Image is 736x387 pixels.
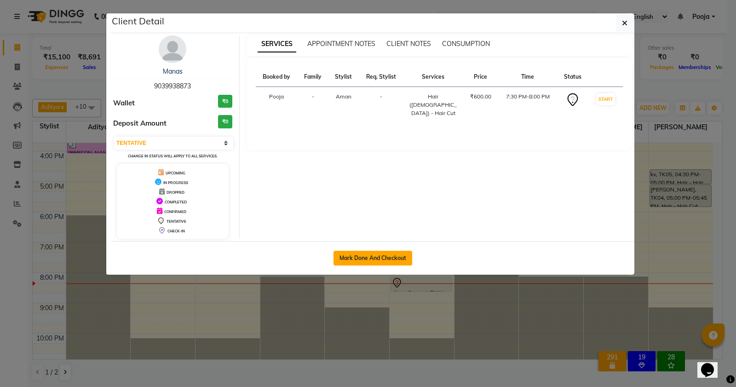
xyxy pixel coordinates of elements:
td: - [359,87,403,123]
th: Price [463,67,498,87]
td: - [298,87,328,123]
a: Manas [163,67,183,75]
td: Pooja [256,87,298,123]
span: CHECK-IN [167,229,185,233]
span: TENTATIVE [167,219,186,224]
th: Status [558,67,588,87]
span: APPOINTMENT NOTES [307,40,375,48]
div: ₹600.00 [469,92,493,101]
iframe: chat widget [697,350,727,378]
h3: ₹0 [218,115,232,128]
button: Mark Done And Checkout [333,251,412,266]
small: Change in status will apply to all services. [128,154,218,158]
span: CLIENT NOTES [386,40,431,48]
span: Wallet [113,98,135,109]
th: Family [298,67,328,87]
th: Time [498,67,558,87]
span: SERVICES [258,36,296,52]
button: START [596,93,615,105]
div: Hair ([DEMOGRAPHIC_DATA]) - Hair Cut [409,92,458,117]
th: Booked by [256,67,298,87]
th: Req. Stylist [359,67,403,87]
span: COMPLETED [165,200,187,204]
span: Deposit Amount [113,118,167,129]
span: UPCOMING [166,171,185,175]
span: CONSUMPTION [442,40,490,48]
th: Stylist [328,67,359,87]
td: 7:30 PM-8:00 PM [498,87,558,123]
h3: ₹0 [218,95,232,108]
span: CONFIRMED [164,209,186,214]
img: avatar [159,35,186,63]
span: 9039938873 [154,82,191,90]
h5: Client Detail [112,14,164,28]
span: IN PROGRESS [163,180,188,185]
th: Services [403,67,463,87]
span: Aman [336,93,351,100]
span: DROPPED [167,190,184,195]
